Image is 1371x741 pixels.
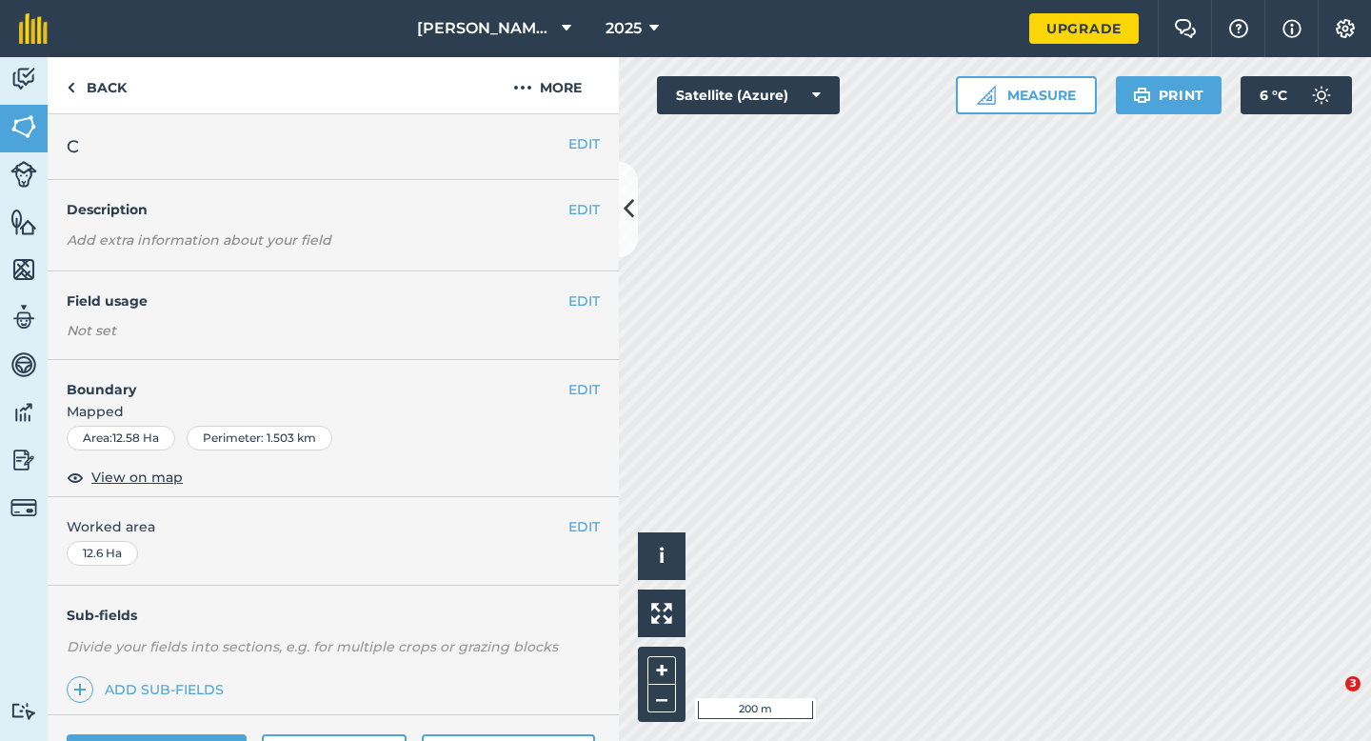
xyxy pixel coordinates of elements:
[67,541,138,566] div: 12.6 Ha
[67,466,183,489] button: View on map
[647,656,676,685] button: +
[10,255,37,284] img: svg+xml;base64,PHN2ZyB4bWxucz0iaHR0cDovL3d3dy53My5vcmcvMjAwMC9zdmciIHdpZHRoPSI1NiIgaGVpZ2h0PSI2MC...
[187,426,332,451] div: Perimeter : 1.503 km
[10,112,37,141] img: svg+xml;base64,PHN2ZyB4bWxucz0iaHR0cDovL3d3dy53My5vcmcvMjAwMC9zdmciIHdpZHRoPSI1NiIgaGVpZ2h0PSI2MC...
[67,133,79,160] span: C
[48,57,146,113] a: Back
[10,65,37,93] img: svg+xml;base64,PD94bWwgdmVyc2lvbj0iMS4wIiBlbmNvZGluZz0idXRmLTgiPz4KPCEtLSBHZW5lcmF0b3I6IEFkb2JlIE...
[1306,676,1352,722] iframe: Intercom live chat
[651,603,672,624] img: Four arrows, one pointing top left, one top right, one bottom right and the last bottom left
[657,76,840,114] button: Satellite (Azure)
[568,199,600,220] button: EDIT
[48,401,619,422] span: Mapped
[977,86,996,105] img: Ruler icon
[48,360,568,400] h4: Boundary
[513,76,532,99] img: svg+xml;base64,PHN2ZyB4bWxucz0iaHR0cDovL3d3dy53My5vcmcvMjAwMC9zdmciIHdpZHRoPSIyMCIgaGVpZ2h0PSIyNC...
[1334,19,1357,38] img: A cog icon
[67,231,331,249] em: Add extra information about your field
[10,303,37,331] img: svg+xml;base64,PD94bWwgdmVyc2lvbj0iMS4wIiBlbmNvZGluZz0idXRmLTgiPz4KPCEtLSBHZW5lcmF0b3I6IEFkb2JlIE...
[67,466,84,489] img: svg+xml;base64,PHN2ZyB4bWxucz0iaHR0cDovL3d3dy53My5vcmcvMjAwMC9zdmciIHdpZHRoPSIxOCIgaGVpZ2h0PSIyNC...
[1302,76,1341,114] img: svg+xml;base64,PD94bWwgdmVyc2lvbj0iMS4wIiBlbmNvZGluZz0idXRmLTgiPz4KPCEtLSBHZW5lcmF0b3I6IEFkb2JlIE...
[956,76,1097,114] button: Measure
[1345,676,1361,691] span: 3
[67,290,568,311] h4: Field usage
[568,133,600,154] button: EDIT
[476,57,619,113] button: More
[48,605,619,626] h4: Sub-fields
[19,13,48,44] img: fieldmargin Logo
[10,446,37,474] img: svg+xml;base64,PD94bWwgdmVyc2lvbj0iMS4wIiBlbmNvZGluZz0idXRmLTgiPz4KPCEtLSBHZW5lcmF0b3I6IEFkb2JlIE...
[1241,76,1352,114] button: 6 °C
[67,199,600,220] h4: Description
[10,702,37,720] img: svg+xml;base64,PD94bWwgdmVyc2lvbj0iMS4wIiBlbmNvZGluZz0idXRmLTgiPz4KPCEtLSBHZW5lcmF0b3I6IEFkb2JlIE...
[568,516,600,537] button: EDIT
[568,379,600,400] button: EDIT
[417,17,554,40] span: [PERSON_NAME] & Sons Farming
[67,638,558,655] em: Divide your fields into sections, e.g. for multiple crops or grazing blocks
[659,544,665,568] span: i
[606,17,642,40] span: 2025
[1174,19,1197,38] img: Two speech bubbles overlapping with the left bubble in the forefront
[67,676,231,703] a: Add sub-fields
[1227,19,1250,38] img: A question mark icon
[647,685,676,712] button: –
[67,76,75,99] img: svg+xml;base64,PHN2ZyB4bWxucz0iaHR0cDovL3d3dy53My5vcmcvMjAwMC9zdmciIHdpZHRoPSI5IiBoZWlnaHQ9IjI0Ii...
[10,161,37,188] img: svg+xml;base64,PD94bWwgdmVyc2lvbj0iMS4wIiBlbmNvZGluZz0idXRmLTgiPz4KPCEtLSBHZW5lcmF0b3I6IEFkb2JlIE...
[91,467,183,488] span: View on map
[73,678,87,701] img: svg+xml;base64,PHN2ZyB4bWxucz0iaHR0cDovL3d3dy53My5vcmcvMjAwMC9zdmciIHdpZHRoPSIxNCIgaGVpZ2h0PSIyNC...
[1133,84,1151,107] img: svg+xml;base64,PHN2ZyB4bWxucz0iaHR0cDovL3d3dy53My5vcmcvMjAwMC9zdmciIHdpZHRoPSIxOSIgaGVpZ2h0PSIyNC...
[1116,76,1222,114] button: Print
[10,398,37,427] img: svg+xml;base64,PD94bWwgdmVyc2lvbj0iMS4wIiBlbmNvZGluZz0idXRmLTgiPz4KPCEtLSBHZW5lcmF0b3I6IEFkb2JlIE...
[67,426,175,451] div: Area : 12.58 Ha
[568,290,600,311] button: EDIT
[1029,13,1139,44] a: Upgrade
[638,532,685,580] button: i
[10,350,37,379] img: svg+xml;base64,PD94bWwgdmVyc2lvbj0iMS4wIiBlbmNvZGluZz0idXRmLTgiPz4KPCEtLSBHZW5lcmF0b3I6IEFkb2JlIE...
[10,208,37,236] img: svg+xml;base64,PHN2ZyB4bWxucz0iaHR0cDovL3d3dy53My5vcmcvMjAwMC9zdmciIHdpZHRoPSI1NiIgaGVpZ2h0PSI2MC...
[67,516,600,537] span: Worked area
[10,494,37,521] img: svg+xml;base64,PD94bWwgdmVyc2lvbj0iMS4wIiBlbmNvZGluZz0idXRmLTgiPz4KPCEtLSBHZW5lcmF0b3I6IEFkb2JlIE...
[67,321,600,340] div: Not set
[1260,76,1287,114] span: 6 ° C
[1282,17,1301,40] img: svg+xml;base64,PHN2ZyB4bWxucz0iaHR0cDovL3d3dy53My5vcmcvMjAwMC9zdmciIHdpZHRoPSIxNyIgaGVpZ2h0PSIxNy...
